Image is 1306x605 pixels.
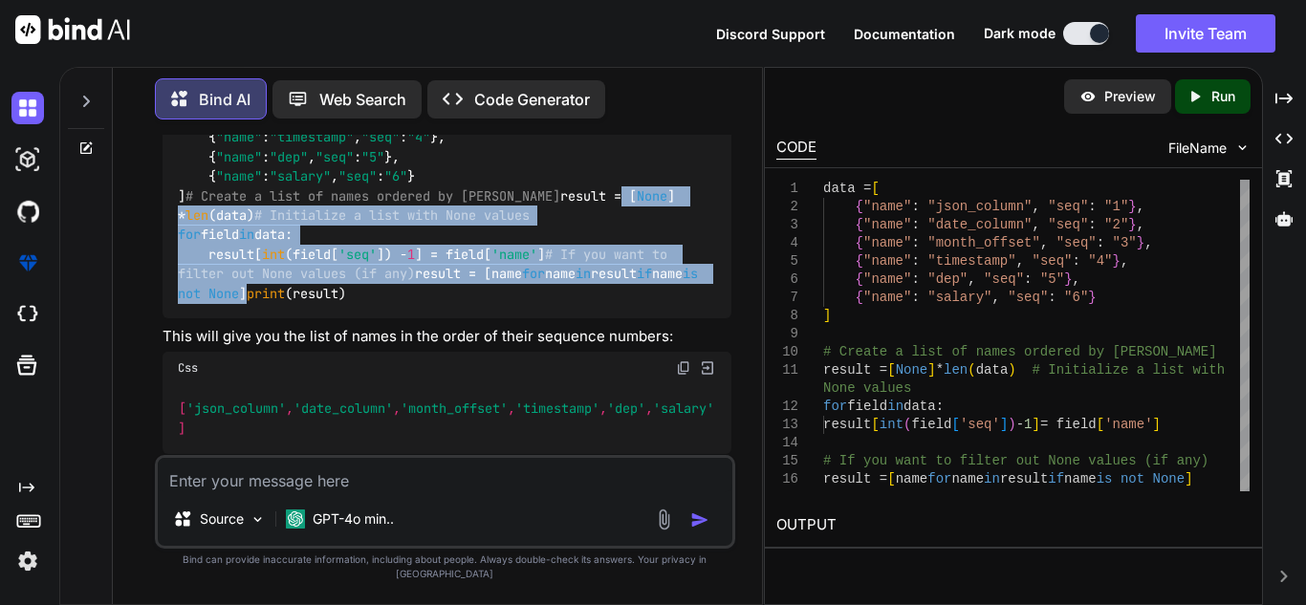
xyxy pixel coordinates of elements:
[776,270,798,289] div: 6
[11,195,44,227] img: githubDark
[1153,471,1186,486] span: None
[361,129,400,146] span: "seq"
[1121,253,1128,269] span: ,
[1088,199,1096,214] span: :
[1137,235,1144,250] span: }
[927,253,1015,269] span: "timestamp"
[576,265,591,282] span: in
[1008,290,1048,305] span: "seq"
[262,246,285,263] span: int
[216,168,262,185] span: "name"
[178,50,706,303] code: data = [ { : , : }, { : , : }, { : , : }, { : , : }, { : , : }, { : , : } ] result = [ ] * (data)...
[911,290,919,305] span: :
[178,285,201,302] span: not
[294,400,393,418] span: 'date_column'
[1040,235,1048,250] span: ,
[1097,417,1104,432] span: [
[863,217,911,232] span: "name"
[856,217,863,232] span: {
[856,199,863,214] span: {
[951,471,984,486] span: name
[208,285,239,302] span: None
[178,360,198,376] span: Css
[951,417,959,432] span: [
[1064,290,1088,305] span: "6"
[491,246,537,263] span: 'name'
[1032,199,1039,214] span: ,
[823,344,1217,359] span: # Create a list of names ordered by [PERSON_NAME]
[163,326,731,348] p: This will give you the list of names in the order of their sequence numbers:
[776,398,798,416] div: 12
[968,362,975,378] span: (
[1073,271,1080,287] span: ,
[871,181,879,196] span: [
[927,217,1032,232] span: "date_column"
[1016,253,1024,269] span: ,
[361,148,384,165] span: "5"
[960,417,1000,432] span: 'seq'
[984,24,1056,43] span: Dark mode
[1048,290,1056,305] span: :
[856,253,863,269] span: {
[856,235,863,250] span: {
[976,362,1009,378] span: data
[1168,139,1227,158] span: FileName
[216,129,262,146] span: "name"
[854,24,955,44] button: Documentation
[765,503,1262,548] h2: OUTPUT
[407,129,430,146] span: "4"
[637,265,652,282] span: if
[887,471,895,486] span: [
[515,400,599,418] span: 'timestamp'
[11,298,44,331] img: cloudideIcon
[871,417,879,432] span: [
[1040,271,1064,287] span: "5"
[776,216,798,234] div: 3
[239,227,254,244] span: in
[1016,417,1024,432] span: -
[776,325,798,343] div: 9
[178,227,201,244] span: for
[863,235,911,250] span: "name"
[1185,471,1192,486] span: ]
[880,417,903,432] span: int
[155,552,735,581] p: Bind can provide inaccurate information, including about people. Always double-check its answers....
[847,399,887,414] span: field
[823,417,871,432] span: result
[186,400,286,418] span: 'json_column'
[384,168,407,185] span: "6"
[338,246,377,263] span: 'seq'
[1234,140,1251,156] img: chevron down
[15,15,130,44] img: Bind AI
[1008,362,1015,378] span: )
[911,217,919,232] span: :
[716,26,825,42] span: Discord Support
[776,289,798,307] div: 7
[1136,14,1275,53] button: Invite Team
[683,265,698,282] span: is
[823,399,847,414] span: for
[984,471,1000,486] span: in
[270,168,331,185] span: "salary"
[637,187,667,205] span: None
[1097,235,1104,250] span: :
[887,362,895,378] span: [
[863,253,911,269] span: "name"
[927,235,1040,250] span: "month_offset"
[927,471,951,486] span: for
[856,271,863,287] span: {
[776,361,798,379] div: 11
[1032,217,1039,232] span: ,
[887,399,903,414] span: in
[316,148,354,165] span: "seq"
[216,148,262,165] span: "name"
[250,511,266,528] img: Pick Models
[1137,217,1144,232] span: ,
[856,290,863,305] span: {
[1128,199,1136,214] span: }
[1048,199,1088,214] span: "seq"
[936,399,944,414] span: :
[911,417,951,432] span: field
[401,400,508,418] span: 'month_offset'
[1088,253,1112,269] span: "4"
